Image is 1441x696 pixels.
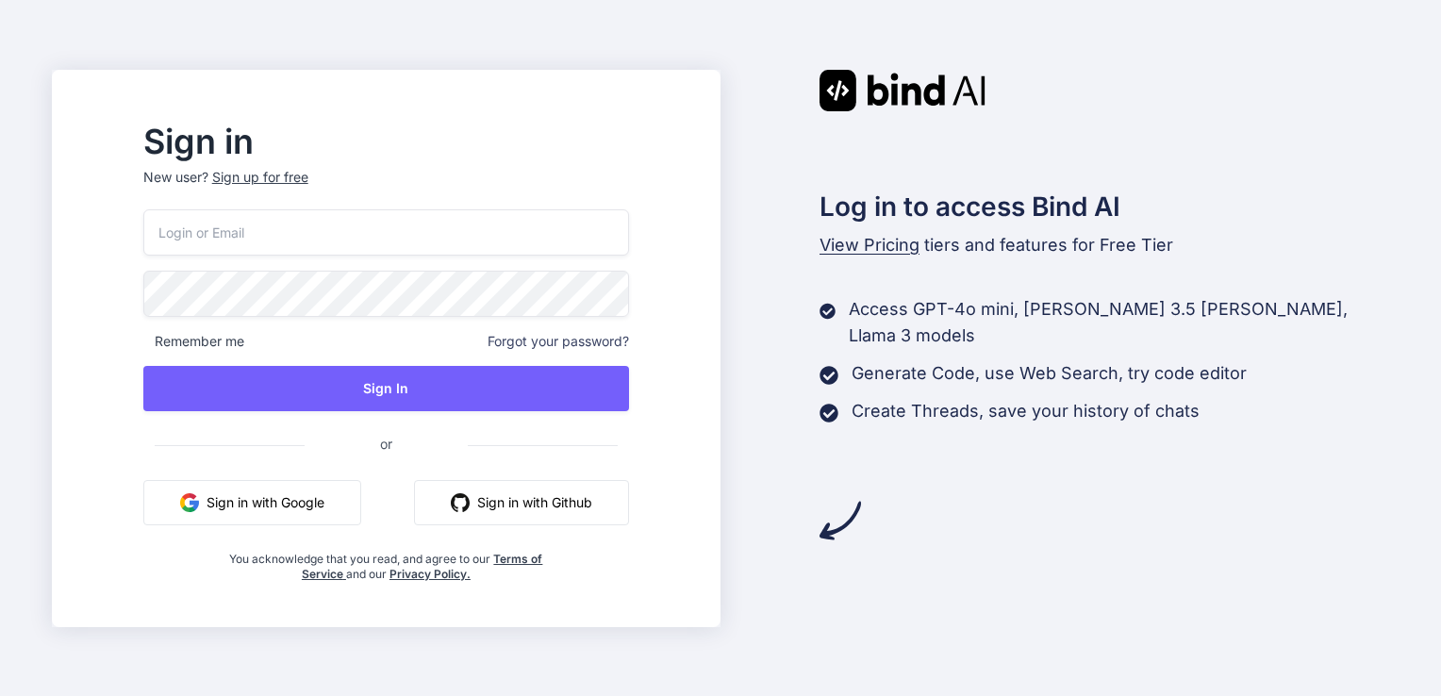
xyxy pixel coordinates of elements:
input: Login or Email [143,209,629,256]
div: You acknowledge that you read, and agree to our and our [224,540,549,582]
p: New user? [143,168,629,209]
a: Privacy Policy. [389,567,471,581]
h2: Sign in [143,126,629,157]
img: Bind AI logo [820,70,986,111]
button: Sign in with Google [143,480,361,525]
span: or [305,421,468,467]
div: Sign up for free [212,168,308,187]
span: Forgot your password? [488,332,629,351]
img: arrow [820,500,861,541]
img: google [180,493,199,512]
p: Access GPT-4o mini, [PERSON_NAME] 3.5 [PERSON_NAME], Llama 3 models [849,296,1389,349]
span: Remember me [143,332,244,351]
a: Terms of Service [302,552,543,581]
p: tiers and features for Free Tier [820,232,1389,258]
button: Sign in with Github [414,480,629,525]
img: github [451,493,470,512]
button: Sign In [143,366,629,411]
h2: Log in to access Bind AI [820,187,1389,226]
p: Generate Code, use Web Search, try code editor [852,360,1247,387]
span: View Pricing [820,235,919,255]
p: Create Threads, save your history of chats [852,398,1200,424]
